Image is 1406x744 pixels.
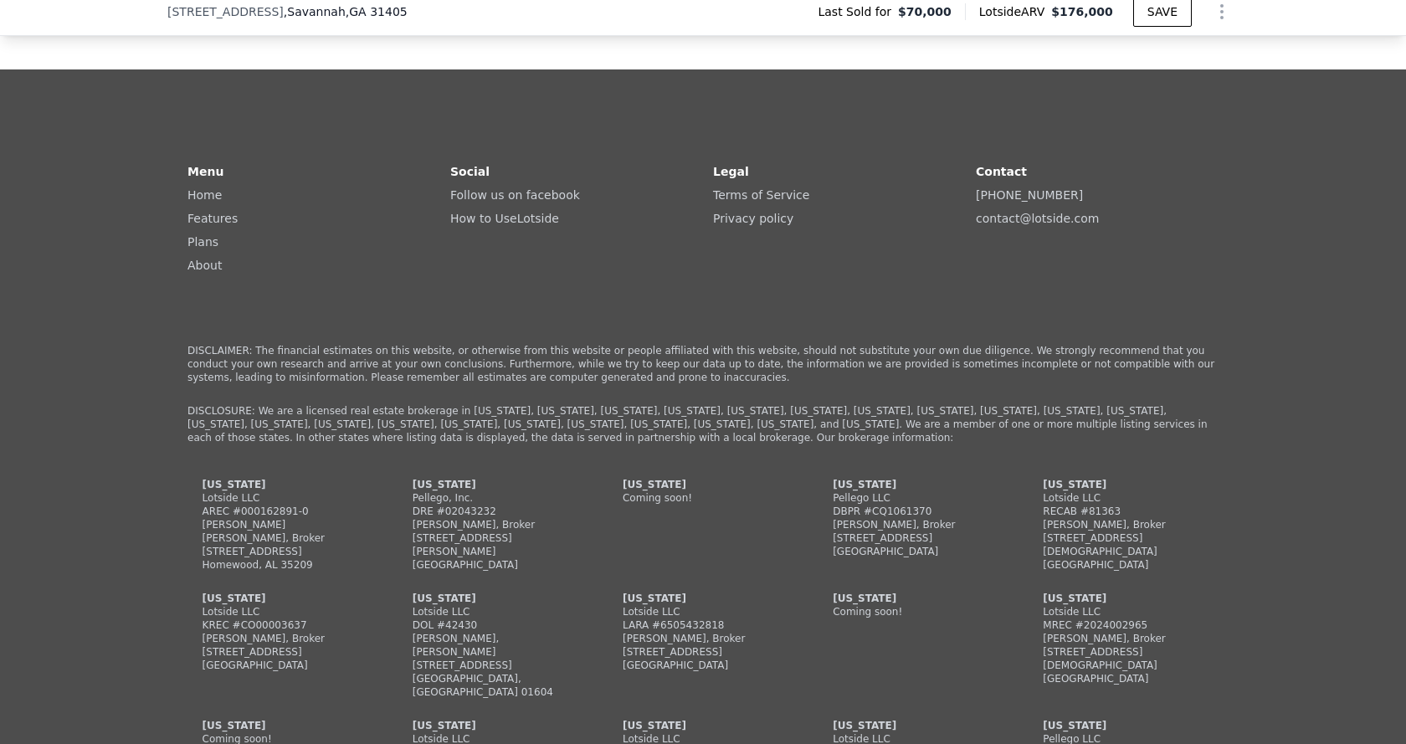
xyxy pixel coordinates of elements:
[1043,632,1203,645] div: [PERSON_NAME], Broker
[1043,672,1203,685] div: [GEOGRAPHIC_DATA]
[203,505,363,518] div: AREC #000162891-0
[1043,505,1203,518] div: RECAB #81363
[833,605,993,618] div: Coming soon!
[1043,618,1203,632] div: MREC #2024002965
[413,672,573,699] div: [GEOGRAPHIC_DATA], [GEOGRAPHIC_DATA] 01604
[413,478,573,491] div: [US_STATE]
[623,719,783,732] div: [US_STATE]
[284,3,408,20] span: , Savannah
[976,212,1099,225] a: contact@lotside.com
[623,605,783,618] div: Lotside LLC
[203,632,363,645] div: [PERSON_NAME], Broker
[623,618,783,632] div: LARA #6505432818
[818,3,898,20] span: Last Sold for
[203,659,363,672] div: [GEOGRAPHIC_DATA]
[187,344,1219,384] p: DISCLAIMER: The financial estimates on this website, or otherwise from this website or people aff...
[833,592,993,605] div: [US_STATE]
[187,165,223,178] strong: Menu
[413,558,573,572] div: [GEOGRAPHIC_DATA]
[1043,592,1203,605] div: [US_STATE]
[623,592,783,605] div: [US_STATE]
[833,491,993,505] div: Pellego LLC
[450,165,490,178] strong: Social
[187,259,222,272] a: About
[450,212,559,225] a: How to UseLotside
[203,558,363,572] div: Homewood, AL 35209
[1043,478,1203,491] div: [US_STATE]
[713,165,749,178] strong: Legal
[413,719,573,732] div: [US_STATE]
[623,645,783,659] div: [STREET_ADDRESS]
[1043,605,1203,618] div: Lotside LLC
[167,3,284,20] span: [STREET_ADDRESS]
[450,188,580,202] a: Follow us on facebook
[203,491,363,505] div: Lotside LLC
[413,592,573,605] div: [US_STATE]
[1051,5,1113,18] span: $176,000
[187,212,238,225] a: Features
[413,505,573,518] div: DRE #02043232
[713,188,809,202] a: Terms of Service
[1043,558,1203,572] div: [GEOGRAPHIC_DATA]
[833,478,993,491] div: [US_STATE]
[623,491,783,505] div: Coming soon!
[413,618,573,632] div: DOL #42430
[979,3,1051,20] span: Lotside ARV
[1043,531,1203,558] div: [STREET_ADDRESS][DEMOGRAPHIC_DATA]
[1043,491,1203,505] div: Lotside LLC
[1043,518,1203,531] div: [PERSON_NAME], Broker
[833,545,993,558] div: [GEOGRAPHIC_DATA]
[413,531,573,558] div: [STREET_ADDRESS][PERSON_NAME]
[623,478,783,491] div: [US_STATE]
[346,5,408,18] span: , GA 31405
[203,478,363,491] div: [US_STATE]
[203,618,363,632] div: KREC #CO00003637
[713,212,793,225] a: Privacy policy
[187,235,218,249] a: Plans
[413,659,573,672] div: [STREET_ADDRESS]
[187,404,1219,444] p: DISCLOSURE: We are a licensed real estate brokerage in [US_STATE], [US_STATE], [US_STATE], [US_ST...
[833,531,993,545] div: [STREET_ADDRESS]
[833,518,993,531] div: [PERSON_NAME], Broker
[203,518,363,545] div: [PERSON_NAME] [PERSON_NAME], Broker
[203,545,363,558] div: [STREET_ADDRESS]
[413,491,573,505] div: Pellego, Inc.
[203,605,363,618] div: Lotside LLC
[1043,645,1203,672] div: [STREET_ADDRESS][DEMOGRAPHIC_DATA]
[413,632,573,659] div: [PERSON_NAME], [PERSON_NAME]
[203,592,363,605] div: [US_STATE]
[833,505,993,518] div: DBPR #CQ1061370
[203,645,363,659] div: [STREET_ADDRESS]
[976,188,1083,202] a: [PHONE_NUMBER]
[187,188,222,202] a: Home
[203,719,363,732] div: [US_STATE]
[833,719,993,732] div: [US_STATE]
[623,632,783,645] div: [PERSON_NAME], Broker
[976,165,1027,178] strong: Contact
[1043,719,1203,732] div: [US_STATE]
[623,659,783,672] div: [GEOGRAPHIC_DATA]
[413,605,573,618] div: Lotside LLC
[898,3,952,20] span: $70,000
[413,518,573,531] div: [PERSON_NAME], Broker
